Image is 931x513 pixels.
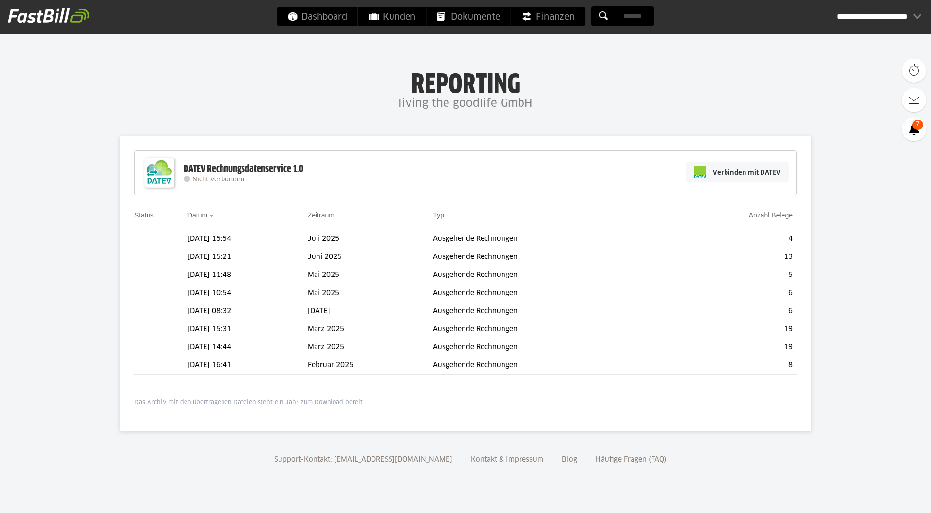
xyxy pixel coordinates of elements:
td: Ausgehende Rechnungen [433,356,665,375]
td: [DATE] 10:54 [187,284,308,302]
a: Kunden [358,7,426,26]
h1: Reporting [97,69,834,94]
div: DATEV Rechnungsdatenservice 1.0 [184,163,303,176]
td: [DATE] 14:44 [187,338,308,356]
a: Anzahl Belege [749,211,793,219]
td: Mai 2025 [308,266,433,284]
span: Nicht verbunden [192,177,244,183]
td: [DATE] 15:21 [187,248,308,266]
span: Finanzen [522,7,575,26]
td: [DATE] 15:54 [187,230,308,248]
a: Datum [187,211,207,219]
td: Februar 2025 [308,356,433,375]
span: Kunden [369,7,415,26]
td: Ausgehende Rechnungen [433,266,665,284]
td: Ausgehende Rechnungen [433,302,665,320]
span: Dashboard [288,7,347,26]
td: Juni 2025 [308,248,433,266]
td: Ausgehende Rechnungen [433,230,665,248]
td: 5 [665,266,797,284]
a: Dashboard [277,7,358,26]
td: [DATE] 15:31 [187,320,308,338]
td: Ausgehende Rechnungen [433,338,665,356]
img: sort_desc.gif [209,215,216,217]
a: Status [134,211,154,219]
span: 7 [912,120,923,130]
a: Verbinden mit DATEV [686,162,789,182]
span: Dokumente [437,7,500,26]
td: Ausgehende Rechnungen [433,248,665,266]
img: DATEV-Datenservice Logo [140,153,179,192]
a: Blog [559,456,580,463]
td: 8 [665,356,797,375]
p: Das Archiv mit den übertragenen Dateien steht ein Jahr zum Download bereit [134,399,797,407]
img: pi-datev-logo-farbig-24.svg [694,166,706,178]
td: [DATE] 11:48 [187,266,308,284]
td: 4 [665,230,797,248]
iframe: Öffnet ein Widget, in dem Sie weitere Informationen finden [856,484,921,508]
td: 6 [665,302,797,320]
td: Ausgehende Rechnungen [433,320,665,338]
td: Juli 2025 [308,230,433,248]
td: März 2025 [308,338,433,356]
a: Häufige Fragen (FAQ) [592,456,670,463]
td: Ausgehende Rechnungen [433,284,665,302]
a: Support-Kontakt: [EMAIL_ADDRESS][DOMAIN_NAME] [271,456,456,463]
td: [DATE] [308,302,433,320]
img: fastbill_logo_white.png [8,8,89,23]
a: Zeitraum [308,211,335,219]
td: 19 [665,338,797,356]
a: 7 [902,117,926,141]
span: Verbinden mit DATEV [713,167,781,177]
td: Mai 2025 [308,284,433,302]
a: Dokumente [427,7,511,26]
td: [DATE] 16:41 [187,356,308,375]
td: 19 [665,320,797,338]
a: Finanzen [511,7,585,26]
td: 6 [665,284,797,302]
a: Kontakt & Impressum [467,456,547,463]
td: 13 [665,248,797,266]
td: März 2025 [308,320,433,338]
a: Typ [433,211,444,219]
td: [DATE] 08:32 [187,302,308,320]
